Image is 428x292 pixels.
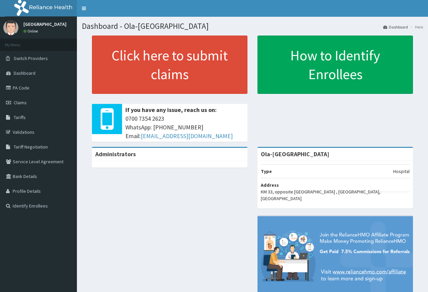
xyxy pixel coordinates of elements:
b: If you have any issue, reach us on: [125,106,217,114]
a: How to Identify Enrollees [257,36,413,94]
span: 0700 7354 2623 WhatsApp: [PHONE_NUMBER] Email: [125,114,244,140]
span: Tariff Negotiation [14,144,48,150]
li: Here [409,24,423,30]
span: Dashboard [14,70,35,76]
a: Dashboard [383,24,408,30]
a: Click here to submit claims [92,36,247,94]
a: [EMAIL_ADDRESS][DOMAIN_NAME] [141,132,233,140]
img: User Image [3,20,18,35]
h1: Dashboard - Ola-[GEOGRAPHIC_DATA] [82,22,423,31]
span: Claims [14,100,27,106]
a: Online [23,29,39,34]
strong: Ola-[GEOGRAPHIC_DATA] [261,150,329,158]
span: Switch Providers [14,55,48,61]
b: Address [261,182,279,188]
p: KM 33, opposite [GEOGRAPHIC_DATA] , [GEOGRAPHIC_DATA], [GEOGRAPHIC_DATA] [261,188,410,202]
b: Administrators [95,150,136,158]
b: Type [261,168,272,174]
p: [GEOGRAPHIC_DATA] [23,22,67,26]
span: Tariffs [14,114,26,120]
p: Hospital [393,168,410,175]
